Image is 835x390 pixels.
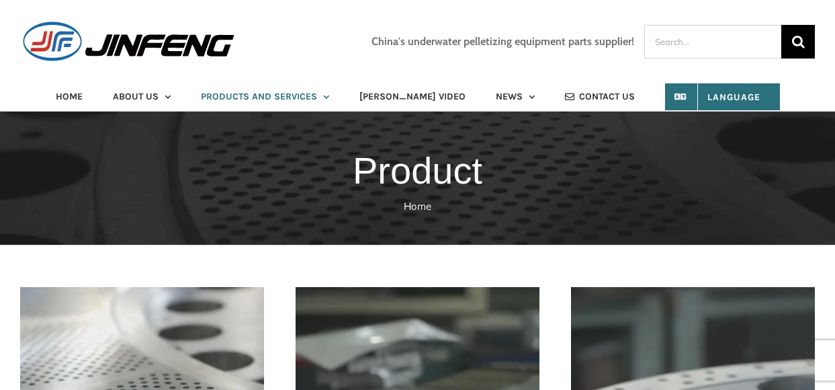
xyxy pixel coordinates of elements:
[496,83,535,110] a: NEWS
[56,92,83,102] span: HOME
[20,285,264,302] a: jf77
[113,83,171,110] a: ABOUT US
[579,92,635,102] span: CONTACT US
[201,92,317,102] span: PRODUCTS AND SERVICES
[201,83,329,110] a: PRODUCTS AND SERVICES
[565,83,635,110] a: CONTACT US
[56,83,83,110] a: HOME
[496,92,523,102] span: NEWS
[359,92,466,102] span: [PERSON_NAME] VIDEO
[359,83,466,110] a: [PERSON_NAME] VIDEO
[113,92,159,102] span: ABOUT US
[20,83,815,110] nav: Main Menu
[296,285,539,302] a: jf76
[781,25,815,58] input: Search
[371,36,634,48] h3: China's underwater pelletizing equipment parts supplier!
[685,91,760,103] span: Language
[404,200,431,212] a: Home
[644,25,781,58] input: Search...
[571,285,815,302] a: jf75
[20,199,815,214] nav: Breadcrumb
[20,143,815,199] h1: Product
[20,20,237,63] img: JINFENG Logo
